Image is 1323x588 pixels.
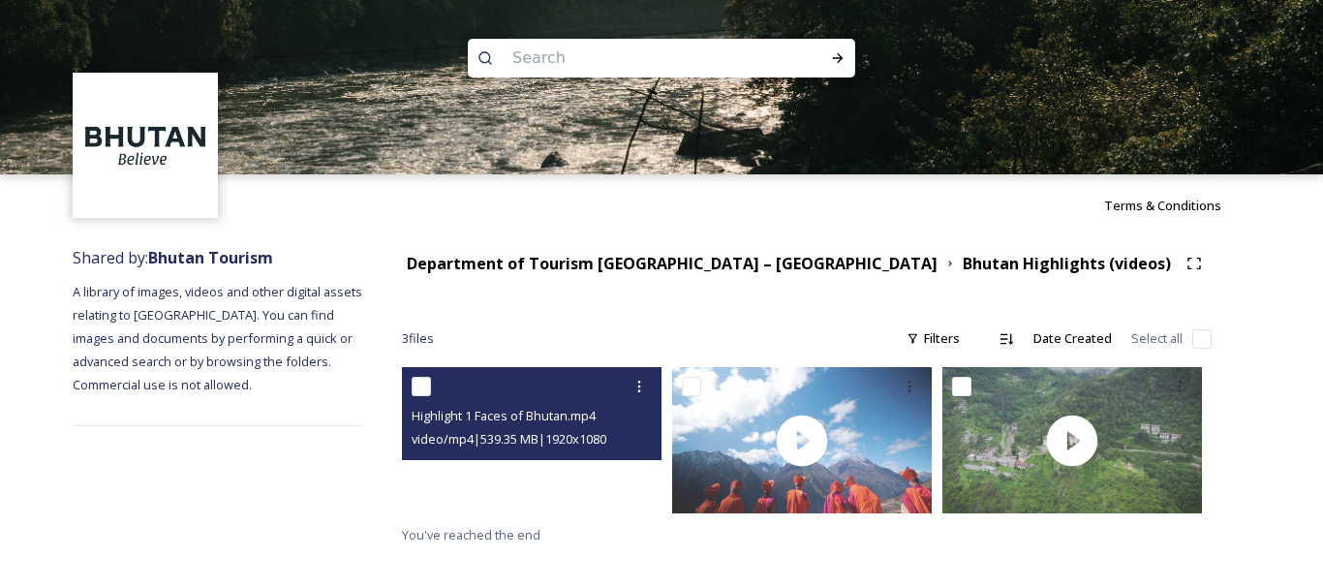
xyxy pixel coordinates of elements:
img: BT_Logo_BB_Lockup_CMYK_High%2520Res.jpg [76,76,216,216]
span: 3 file s [402,329,434,348]
div: Filters [897,320,969,357]
div: Date Created [1024,320,1122,357]
a: Terms & Conditions [1104,194,1250,217]
img: thumbnail [942,367,1202,513]
span: video/mp4 | 539.35 MB | 1920 x 1080 [412,430,606,448]
span: A library of images, videos and other digital assets relating to [GEOGRAPHIC_DATA]. You can find ... [73,283,365,393]
span: Shared by: [73,247,273,268]
img: thumbnail [672,367,932,513]
span: Highlight 1 Faces of Bhutan.mp4 [412,407,596,424]
strong: Bhutan Tourism [148,247,273,268]
input: Search [503,37,768,79]
strong: Department of Tourism [GEOGRAPHIC_DATA] – [GEOGRAPHIC_DATA] [407,253,938,274]
span: You've reached the end [402,526,540,543]
span: Select all [1131,329,1183,348]
span: Terms & Conditions [1104,197,1221,214]
strong: Bhutan Highlights (videos) [963,253,1171,274]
